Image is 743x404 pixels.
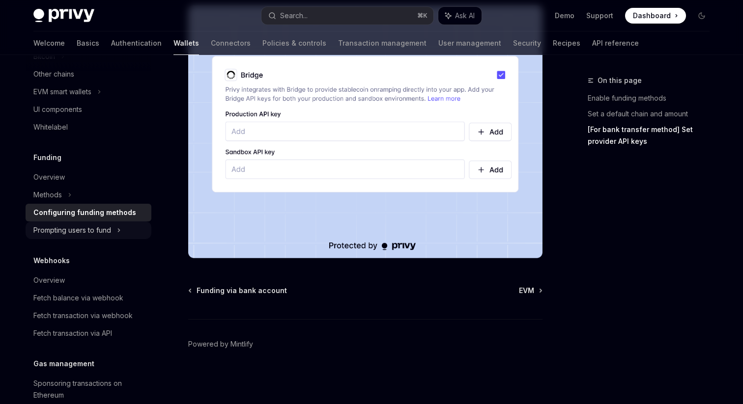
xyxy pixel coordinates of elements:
[33,358,94,370] h5: Gas management
[598,75,642,86] span: On this page
[26,307,151,324] a: Fetch transaction via webhook
[588,90,717,106] a: Enable funding methods
[33,31,65,55] a: Welcome
[173,31,199,55] a: Wallets
[33,171,65,183] div: Overview
[592,31,639,55] a: API reference
[280,10,308,22] div: Search...
[588,122,717,149] a: [For bank transfer method] Set provider API keys
[189,286,287,296] a: Funding via bank account
[26,118,151,136] a: Whitelabel
[33,86,91,98] div: EVM smart wallets
[513,31,541,55] a: Security
[33,68,74,80] div: Other chains
[26,271,151,289] a: Overview
[417,12,428,20] span: ⌘ K
[33,104,82,115] div: UI components
[555,11,574,21] a: Demo
[33,274,65,286] div: Overview
[262,31,326,55] a: Policies & controls
[211,31,251,55] a: Connectors
[438,7,482,25] button: Ask AI
[519,286,542,296] a: EVM
[633,11,671,21] span: Dashboard
[33,152,61,163] h5: Funding
[33,9,94,23] img: dark logo
[111,31,162,55] a: Authentication
[33,292,123,304] div: Fetch balance via webhook
[26,65,151,83] a: Other chains
[188,339,253,349] a: Powered by Mintlify
[26,289,151,307] a: Fetch balance via webhook
[33,207,136,218] div: Configuring funding methods
[33,224,111,236] div: Prompting users to fund
[33,377,145,401] div: Sponsoring transactions on Ethereum
[553,31,580,55] a: Recipes
[586,11,613,21] a: Support
[33,310,133,322] div: Fetch transaction via webhook
[26,204,151,221] a: Configuring funding methods
[519,286,534,296] span: EVM
[455,11,475,21] span: Ask AI
[694,8,710,24] button: Toggle dark mode
[33,121,68,133] div: Whitelabel
[26,101,151,118] a: UI components
[588,106,717,122] a: Set a default chain and amount
[26,324,151,342] a: Fetch transaction via API
[26,168,151,186] a: Overview
[197,286,287,296] span: Funding via bank account
[26,375,151,404] a: Sponsoring transactions on Ethereum
[188,5,543,258] img: Bridge keys PNG
[77,31,99,55] a: Basics
[625,8,686,24] a: Dashboard
[261,7,433,25] button: Search...⌘K
[33,327,112,339] div: Fetch transaction via API
[33,189,62,201] div: Methods
[438,31,501,55] a: User management
[338,31,427,55] a: Transaction management
[33,255,70,267] h5: Webhooks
